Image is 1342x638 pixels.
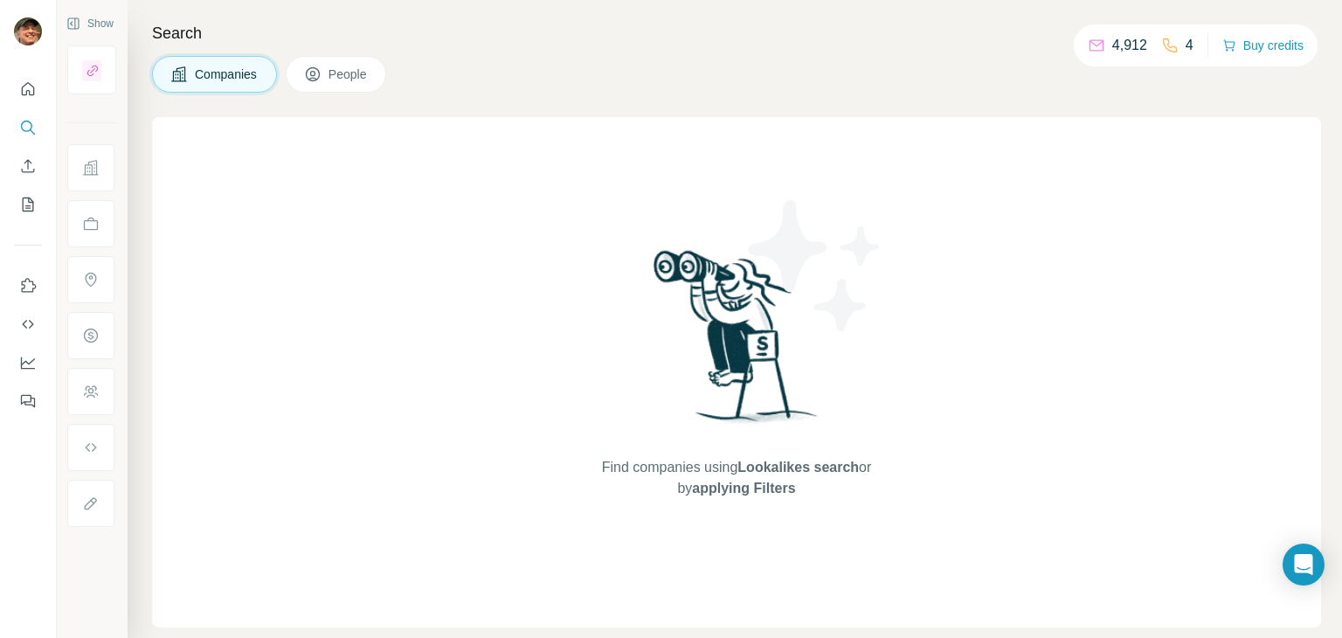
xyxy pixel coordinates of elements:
h4: Search [152,21,1321,45]
button: Buy credits [1222,33,1304,58]
img: Surfe Illustration - Woman searching with binoculars [646,246,827,440]
button: Show [54,10,126,37]
p: 4 [1186,35,1193,56]
button: Enrich CSV [14,150,42,182]
p: 4,912 [1112,35,1147,56]
button: Search [14,112,42,143]
span: applying Filters [692,481,795,496]
div: Open Intercom Messenger [1283,544,1325,586]
span: Find companies using or by [597,457,876,499]
button: My lists [14,189,42,220]
span: People [329,66,369,83]
button: Dashboard [14,347,42,378]
button: Use Surfe API [14,309,42,340]
span: Companies [195,66,259,83]
span: Lookalikes search [737,460,859,475]
img: Surfe Illustration - Stars [737,187,894,344]
button: Quick start [14,73,42,105]
button: Feedback [14,385,42,417]
img: Avatar [14,17,42,45]
button: Use Surfe on LinkedIn [14,270,42,302]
